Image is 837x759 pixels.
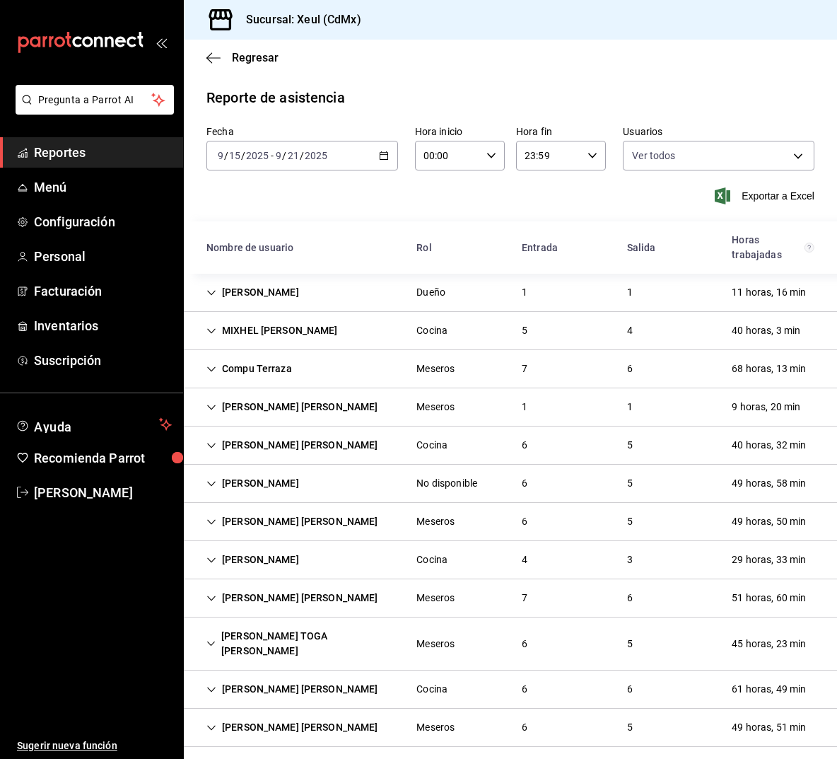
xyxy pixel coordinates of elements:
div: Row [184,503,837,541]
span: Recomienda Parrot [34,448,172,468]
button: Pregunta a Parrot AI [16,85,174,115]
div: Cell [405,676,459,702]
div: Cell [195,470,310,497]
div: HeadCell [195,235,405,261]
div: Meseros [416,591,455,606]
div: Row [184,541,837,579]
div: Cell [405,631,466,657]
div: Cell [405,547,459,573]
div: Reporte de asistencia [206,87,345,108]
span: [PERSON_NAME] [34,483,172,502]
div: Cocina [416,552,447,567]
span: Sugerir nueva función [17,738,172,753]
div: Dueño [416,285,445,300]
span: Pregunta a Parrot AI [38,93,152,108]
input: ---- [245,150,269,161]
div: Cell [510,470,539,497]
div: HeadCell [510,235,616,261]
div: Cell [510,318,539,344]
div: Cocina [416,438,447,453]
div: Cell [616,356,644,382]
div: Cell [720,394,812,420]
div: Cell [720,318,812,344]
span: / [282,150,286,161]
h3: Sucursal: Xeul (CdMx) [235,11,361,28]
div: Cell [195,623,405,664]
div: Cocina [416,682,447,697]
div: Meseros [416,361,455,376]
div: HeadCell [720,227,826,268]
div: Meseros [416,637,455,651]
div: Cell [616,318,644,344]
div: Meseros [416,720,455,735]
div: Cell [616,279,644,306]
div: Cell [720,676,817,702]
div: Cell [720,585,817,611]
div: Cell [195,585,390,611]
div: Cell [616,676,644,702]
span: Configuración [34,212,172,231]
div: Cell [510,631,539,657]
span: Regresar [232,51,279,64]
div: Cell [510,547,539,573]
div: Cell [405,432,459,458]
div: Cell [405,394,466,420]
span: / [224,150,228,161]
div: Cell [720,509,817,535]
span: Ayuda [34,416,153,433]
div: Cell [616,394,644,420]
label: Hora fin [516,127,606,137]
div: Cell [510,585,539,611]
input: -- [228,150,241,161]
label: Fecha [206,127,398,137]
div: Cell [720,547,817,573]
div: Cocina [416,323,447,338]
div: Row [184,579,837,618]
div: Cell [195,318,349,344]
div: Cell [720,279,817,306]
div: Cell [616,714,644,741]
div: Cell [616,631,644,657]
input: ---- [304,150,328,161]
div: Cell [195,432,390,458]
div: HeadCell [405,235,510,261]
span: - [271,150,274,161]
div: Cell [616,547,644,573]
div: Row [184,274,837,312]
span: Ver todos [632,149,675,163]
div: Cell [195,714,390,741]
div: Cell [720,714,817,741]
div: Head [184,221,837,274]
div: Cell [720,356,817,382]
span: / [241,150,245,161]
div: Cell [195,394,390,420]
div: Cell [510,509,539,535]
div: Cell [195,509,390,535]
div: Cell [616,432,644,458]
label: Usuarios [623,127,814,137]
input: -- [217,150,224,161]
button: Exportar a Excel [718,187,814,204]
span: Facturación [34,282,172,301]
div: Row [184,388,837,427]
span: Personal [34,247,172,266]
div: Cell [720,631,817,657]
span: Inventarios [34,316,172,335]
div: Row [184,618,837,671]
div: Cell [510,356,539,382]
div: Cell [616,509,644,535]
button: open_drawer_menu [156,37,167,48]
div: Cell [405,585,466,611]
div: No disponible [416,476,477,491]
div: Cell [510,714,539,741]
div: Cell [195,356,303,382]
div: Cell [405,470,488,497]
span: Suscripción [34,351,172,370]
div: Row [184,350,837,388]
div: Cell [195,547,310,573]
div: Row [184,465,837,503]
div: Cell [510,432,539,458]
input: -- [287,150,300,161]
button: Regresar [206,51,279,64]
